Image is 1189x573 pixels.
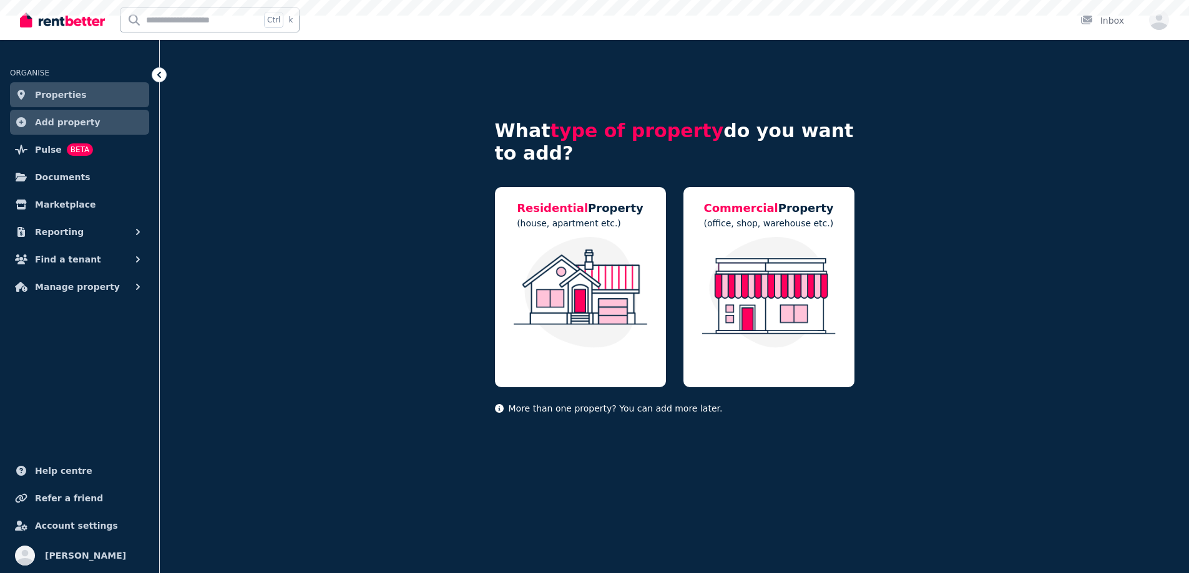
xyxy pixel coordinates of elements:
span: [PERSON_NAME] [45,548,126,563]
a: Refer a friend [10,486,149,511]
a: Documents [10,165,149,190]
h4: What do you want to add? [495,120,854,165]
span: ORGANISE [10,69,49,77]
button: Reporting [10,219,149,244]
span: k [288,15,293,25]
span: Account settings [35,518,118,533]
button: Manage property [10,274,149,299]
span: Documents [35,170,91,185]
button: Find a tenant [10,247,149,272]
p: (office, shop, warehouse etc.) [703,217,833,229]
span: Pulse [35,142,62,157]
p: More than one property? You can add more later. [495,402,854,415]
a: Properties [10,82,149,107]
a: PulseBETA [10,137,149,162]
a: Account settings [10,513,149,538]
a: Help centre [10,458,149,483]
span: Reporting [35,224,84,239]
p: (house, apartment etc.) [517,217,643,229]
a: Marketplace [10,192,149,217]
h5: Property [517,200,643,217]
span: Commercial [703,201,778,214]
img: Commercial Property [696,237,842,348]
img: RentBetter [20,11,105,29]
span: type of property [550,120,724,142]
img: Residential Property [507,237,653,348]
span: Manage property [35,279,120,294]
h5: Property [703,200,833,217]
span: Marketplace [35,197,95,212]
span: Add property [35,115,100,130]
span: Find a tenant [35,252,101,267]
span: Help centre [35,463,92,478]
span: Ctrl [264,12,283,28]
span: Properties [35,87,87,102]
span: Refer a friend [35,491,103,506]
span: Residential [517,201,588,214]
span: BETA [67,143,93,156]
a: Add property [10,110,149,135]
div: Inbox [1080,14,1124,27]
